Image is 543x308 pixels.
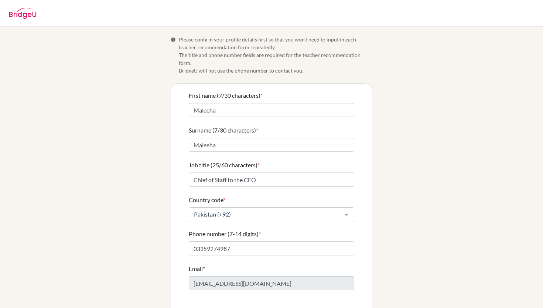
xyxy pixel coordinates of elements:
[179,36,372,74] span: Please confirm your profile details first so that you won’t need to input in each teacher recomme...
[189,138,354,152] input: Enter your surname
[189,264,205,273] label: Email*
[189,91,263,100] label: First name (7/30 characters)
[189,241,354,255] input: Enter your number
[189,103,354,117] input: Enter your first name
[189,195,225,204] label: Country code
[189,161,260,170] label: Job title (25/60 characters)
[171,37,176,42] span: Info
[189,173,354,187] input: Enter your job title
[189,230,261,238] label: Phone number (7-14 digits)
[9,8,37,19] img: BridgeU logo
[189,126,258,135] label: Surname (7/30 characters)
[192,211,339,218] span: Pakistan (+92)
